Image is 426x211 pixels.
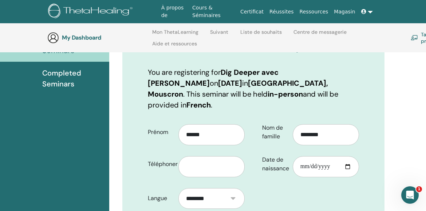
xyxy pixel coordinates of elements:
span: Completed Seminars [42,68,103,89]
img: logo.png [48,4,135,20]
h3: My Dashboard [62,34,135,41]
a: Magasin [331,5,358,19]
label: Nom de famille [257,121,293,143]
label: Langue [142,191,178,205]
label: Téléphoner [142,157,178,171]
label: Date de naissance [257,153,293,175]
a: Centre de messagerie [293,29,347,41]
a: Suivant [210,29,228,41]
b: [GEOGRAPHIC_DATA], Mouscron [148,78,328,99]
a: Certificat [237,5,267,19]
b: [DATE] [218,78,242,88]
a: Réussites [267,5,296,19]
a: Mon ThetaLearning [152,29,198,41]
a: Aide et ressources [152,41,197,52]
label: Prénom [142,125,178,139]
img: chalkboard-teacher.svg [411,35,418,40]
b: French [186,100,211,110]
p: You are registering for on in . This seminar will be held and will be provided in . [148,67,359,110]
a: Ressources [297,5,331,19]
b: Dig Deeper avec [PERSON_NAME] [148,68,279,88]
h3: Confirmez votre inscription [148,40,359,53]
span: 1 [416,186,422,192]
a: Liste de souhaits [240,29,282,41]
a: À propos de [158,1,189,22]
img: generic-user-icon.jpg [47,32,59,44]
a: Cours & Séminaires [189,1,237,22]
iframe: Intercom live chat [401,186,419,204]
b: in-person [268,89,303,99]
